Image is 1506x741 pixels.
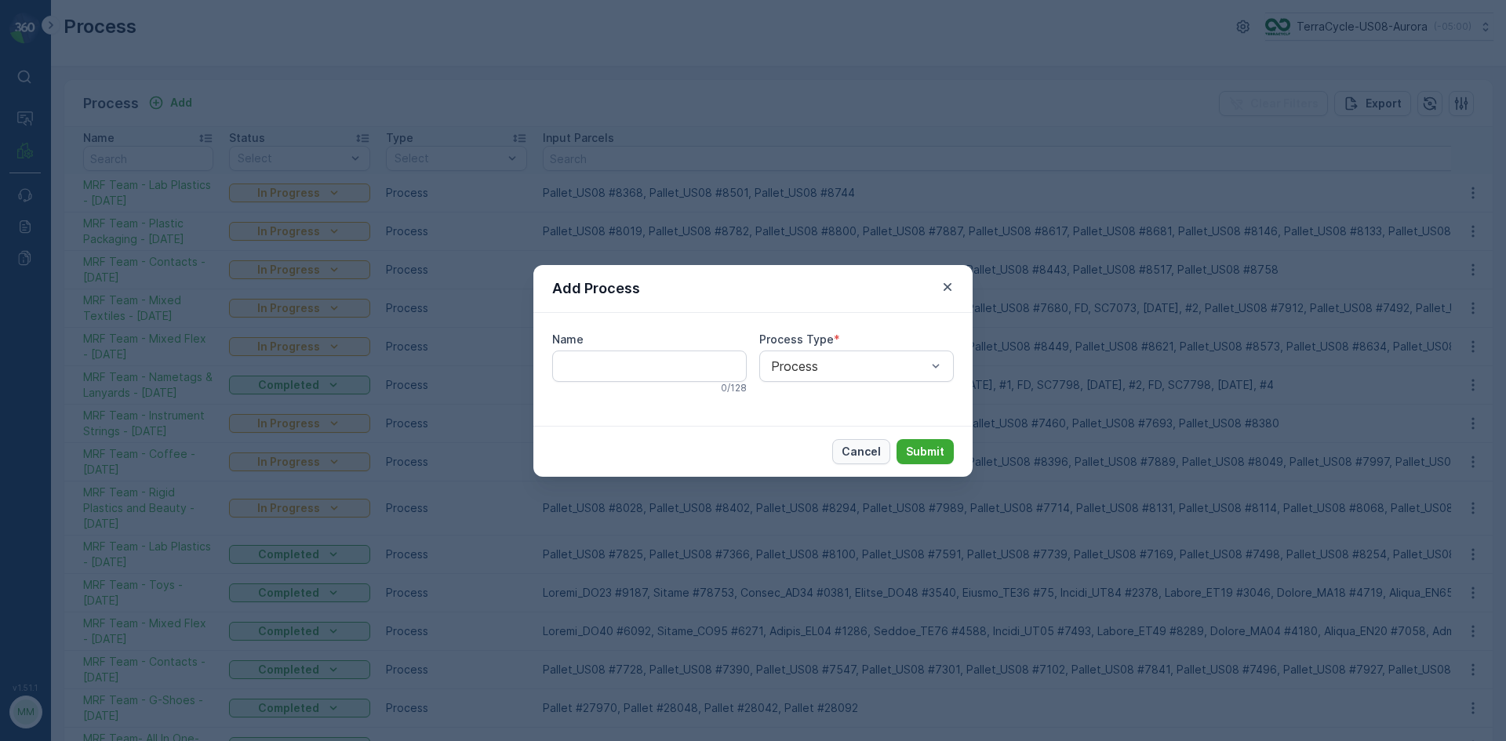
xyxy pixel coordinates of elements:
label: Process Type [759,332,834,346]
p: 0 / 128 [721,382,747,394]
p: Submit [906,444,944,459]
p: Cancel [842,444,881,459]
p: Add Process [552,278,640,300]
label: Name [552,332,584,346]
button: Cancel [832,439,890,464]
button: Submit [897,439,954,464]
